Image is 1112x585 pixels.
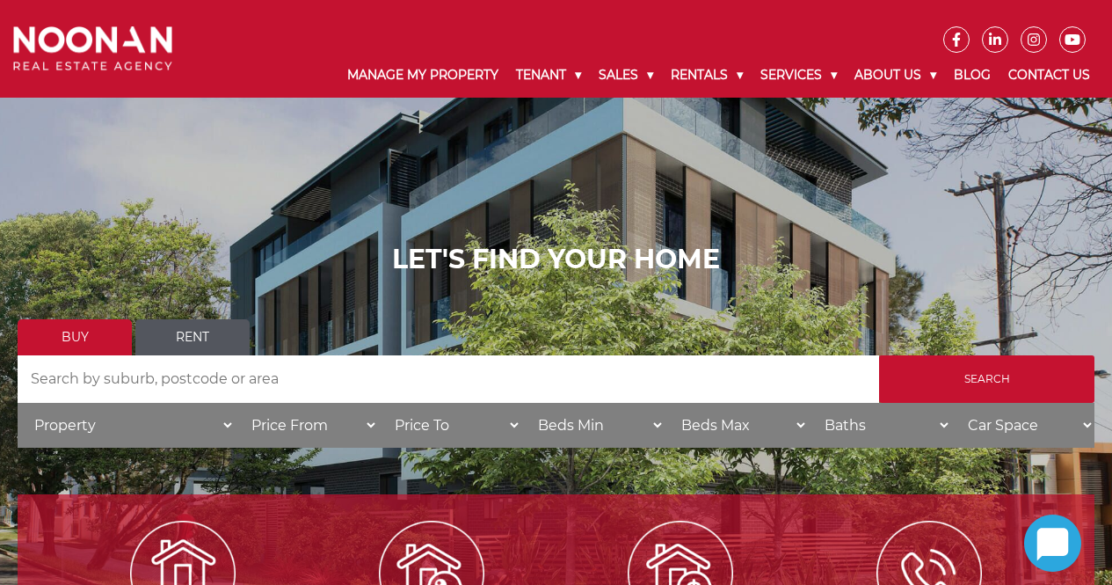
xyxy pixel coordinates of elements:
[752,53,846,98] a: Services
[662,53,752,98] a: Rentals
[18,319,132,355] a: Buy
[13,26,172,70] img: Noonan Real Estate Agency
[590,53,662,98] a: Sales
[999,53,1099,98] a: Contact Us
[879,355,1094,403] input: Search
[945,53,999,98] a: Blog
[18,244,1094,275] h1: LET'S FIND YOUR HOME
[135,319,250,355] a: Rent
[338,53,507,98] a: Manage My Property
[846,53,945,98] a: About Us
[507,53,590,98] a: Tenant
[18,355,879,403] input: Search by suburb, postcode or area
